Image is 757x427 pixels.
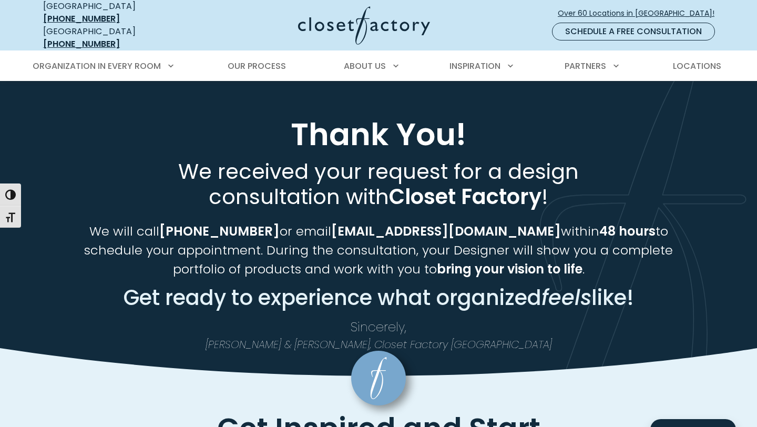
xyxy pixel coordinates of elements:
[449,60,500,72] span: Inspiration
[344,60,386,72] span: About Us
[558,8,723,19] span: Over 60 Locations in [GEOGRAPHIC_DATA]!
[206,337,552,352] em: [PERSON_NAME] & [PERSON_NAME], Closet Factory [GEOGRAPHIC_DATA]
[41,115,716,155] h1: Thank You!
[124,283,634,312] span: Get ready to experience what organized like!
[43,25,196,50] div: [GEOGRAPHIC_DATA]
[331,222,561,240] strong: [EMAIL_ADDRESS][DOMAIN_NAME]
[33,60,161,72] span: Organization in Every Room
[43,38,120,50] a: [PHONE_NUMBER]
[552,23,715,40] a: Schedule a Free Consultation
[228,60,286,72] span: Our Process
[557,4,723,23] a: Over 60 Locations in [GEOGRAPHIC_DATA]!
[25,52,732,81] nav: Primary Menu
[84,222,673,278] span: We will call or email within to schedule your appointment. During the consultation, your Designer...
[43,13,120,25] a: [PHONE_NUMBER]
[351,318,406,335] span: Sincerely,
[159,222,280,240] strong: [PHONE_NUMBER]
[389,182,541,211] strong: Closet Factory
[437,260,582,278] strong: bring your vision to life
[298,6,430,45] img: Closet Factory Logo
[178,157,579,211] span: We received your request for a design consultation with !
[673,60,721,72] span: Locations
[599,222,656,240] strong: 48 hours
[541,283,591,312] em: feels
[565,60,606,72] span: Partners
